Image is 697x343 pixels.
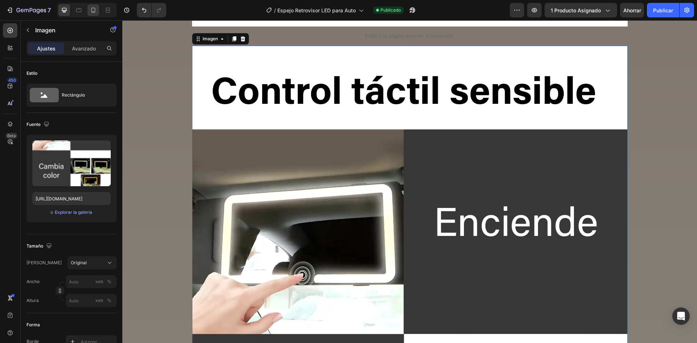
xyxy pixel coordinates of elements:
font: 7 [48,7,51,14]
button: % [95,277,103,286]
font: Altura [27,298,39,303]
iframe: Área de diseño [122,20,697,343]
font: Ajustes [37,45,56,52]
font: Imagen [35,26,56,34]
font: Fuente [27,122,41,127]
input: píxeles% [66,275,117,288]
font: píxeles [92,298,106,303]
font: Publicar [653,7,673,13]
font: Publicado [380,7,401,13]
font: o [50,209,53,215]
font: Explorar la galería [55,209,92,215]
button: Publicar [647,3,679,17]
input: https://ejemplo.com/imagen.jpg [32,192,111,205]
button: Explorar la galería [54,209,93,216]
font: Estilo [27,70,37,76]
font: Avanzado [72,45,96,52]
font: Forma [27,322,40,327]
input: píxeles% [66,294,117,307]
font: Ancho [27,279,40,284]
div: Abrir Intercom Messenger [672,307,690,325]
button: Original [68,256,117,269]
button: píxeles [105,277,114,286]
font: % [107,298,111,303]
font: 1 producto asignado [551,7,601,13]
div: Deshacer/Rehacer [137,3,166,17]
button: píxeles [105,296,114,305]
p: Imagen [35,26,97,34]
img: imagen de vista previa [32,140,111,186]
button: 7 [3,3,54,17]
button: Ahorrar [620,3,644,17]
font: / [274,7,276,13]
font: Original [71,260,87,265]
font: Rectángulo [62,92,85,98]
font: 450 [8,78,16,83]
font: % [107,279,111,284]
button: 1 producto asignado [545,3,617,17]
font: píxeles [92,279,106,284]
font: Ahorrar [623,7,641,13]
font: Beta [7,133,16,138]
font: [PERSON_NAME] [27,260,62,265]
button: % [95,296,103,305]
font: Tamaño [27,243,43,249]
font: Espejo Retrovisor LED para Auto [277,7,356,13]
